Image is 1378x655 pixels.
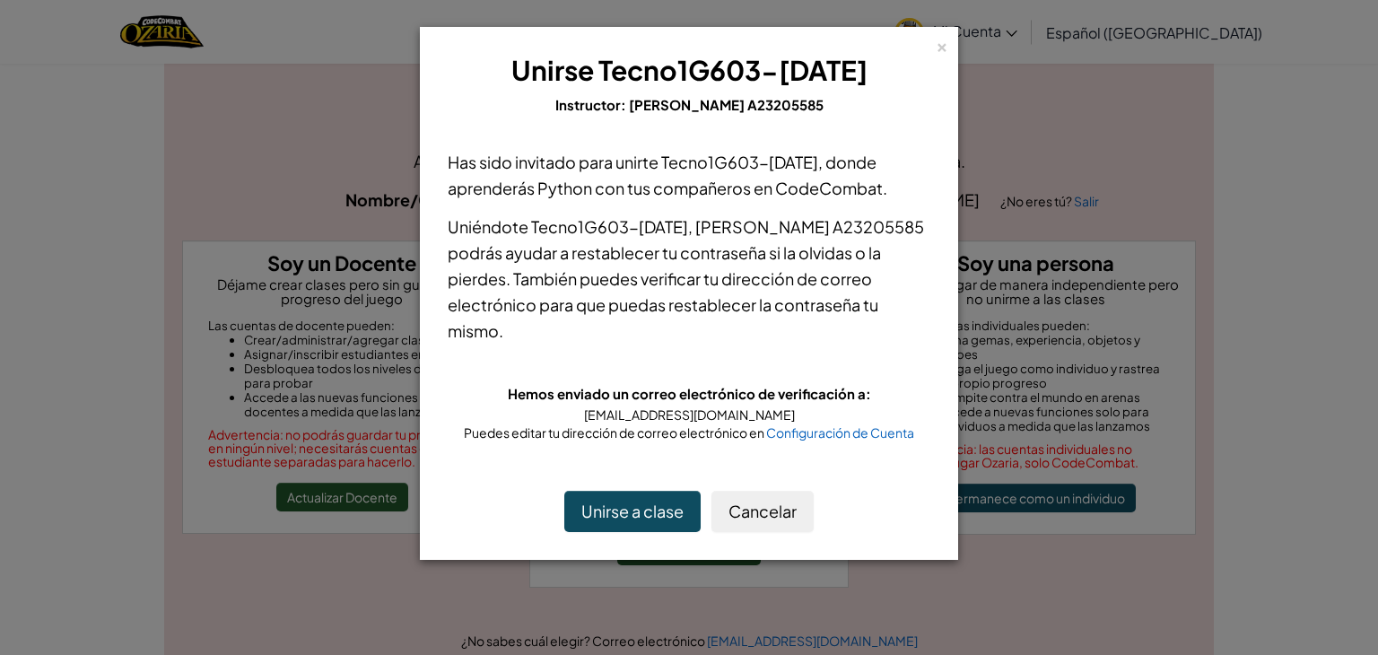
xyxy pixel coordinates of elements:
span: Hemos enviado un correo electrónico de verificación a: [508,385,871,402]
span: Tecno1G603-[DATE] [661,152,818,172]
span: podrás ayudar a restablecer tu contraseña si la olvidas o la pierdes. También puedes verificar tu... [448,242,881,341]
span: Instructor: [555,96,629,113]
span: , [688,216,695,237]
div: × [936,35,948,54]
span: Unirse [511,53,594,87]
a: Configuración de Cuenta [766,424,914,441]
span: Has sido invitado para unirte [448,152,661,172]
span: [PERSON_NAME] A23205585 [629,96,824,113]
span: con tus compañeros en CodeCombat. [592,178,887,198]
div: [EMAIL_ADDRESS][DOMAIN_NAME] [448,406,930,424]
span: Uniéndote [448,216,531,237]
button: Cancelar [711,491,814,532]
span: Python [537,178,592,198]
span: [PERSON_NAME] A23205585 [695,216,924,237]
span: Puedes editar tu dirección de correo electrónico en [464,424,766,441]
span: Tecno1G603-[DATE] [598,53,868,87]
span: Tecno1G603-[DATE] [531,216,688,237]
button: Unirse a clase [564,491,701,532]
